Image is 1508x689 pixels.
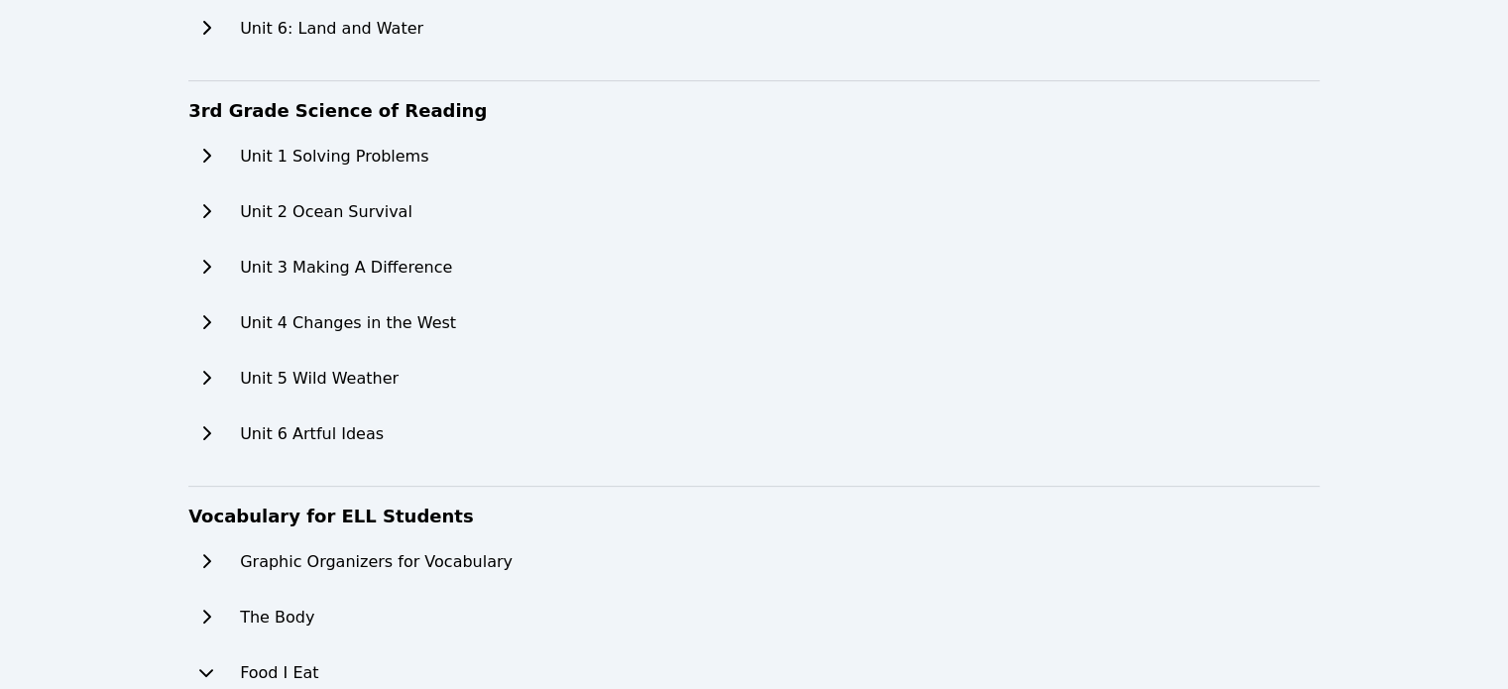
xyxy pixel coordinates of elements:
h3: Vocabulary for ELL Students [188,503,1320,530]
h2: Unit 1 Solving Problems [240,145,428,169]
h2: Unit 6 Artful Ideas [240,422,384,446]
h2: Unit 5 Wild Weather [240,367,399,391]
h2: Unit 6: Land and Water [240,17,423,41]
h2: Unit 3 Making A Difference [240,256,452,280]
h2: The Body [240,606,314,630]
h2: Unit 4 Changes in the West [240,311,456,335]
h2: Graphic Organizers for Vocabulary [240,550,513,574]
h2: Food I Eat [240,661,318,685]
h3: 3rd Grade Science of Reading [188,97,1320,125]
h2: Unit 2 Ocean Survival [240,200,412,224]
